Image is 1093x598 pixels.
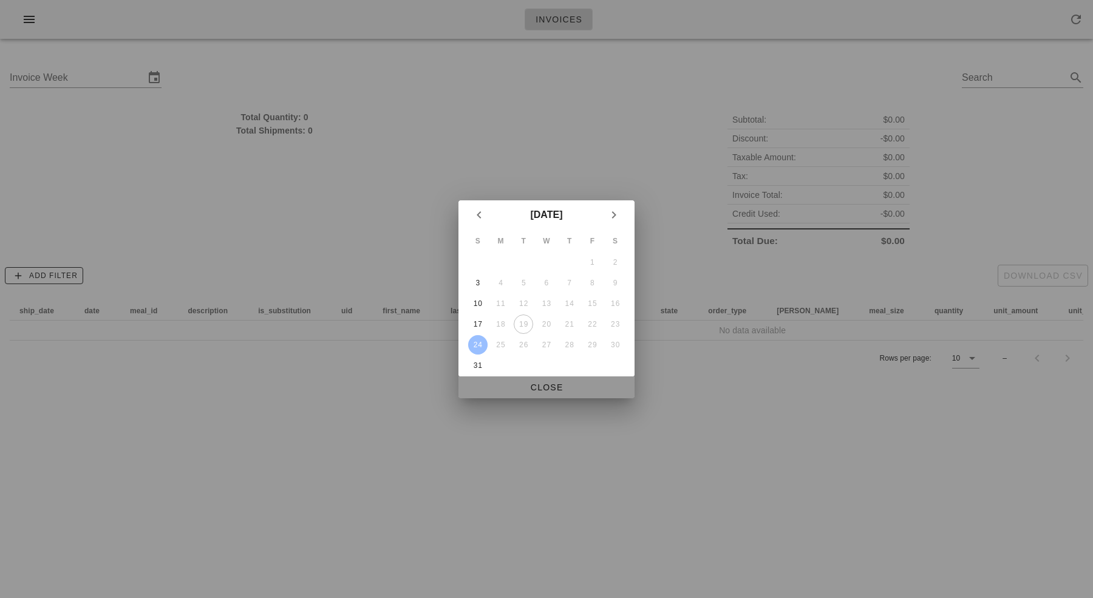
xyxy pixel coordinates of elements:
[468,299,488,308] div: 10
[468,361,488,370] div: 31
[468,341,488,349] div: 24
[468,279,488,287] div: 3
[458,376,635,398] button: Close
[512,231,534,251] th: T
[559,231,581,251] th: T
[582,231,604,251] th: F
[468,314,488,334] button: 17
[525,203,567,227] button: [DATE]
[604,231,626,251] th: S
[468,294,488,313] button: 10
[468,204,490,226] button: Previous month
[490,231,512,251] th: M
[468,320,488,328] div: 17
[468,335,488,355] button: 24
[536,231,557,251] th: W
[467,231,489,251] th: S
[468,382,625,392] span: Close
[468,273,488,293] button: 3
[603,204,625,226] button: Next month
[468,356,488,375] button: 31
